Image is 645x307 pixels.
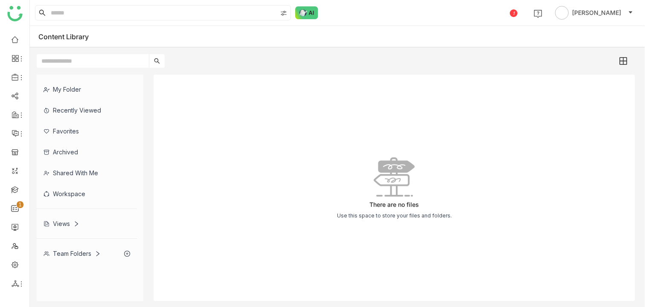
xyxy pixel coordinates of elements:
[37,142,137,162] div: Archived
[44,220,79,227] div: Views
[534,9,542,18] img: help.svg
[37,162,137,183] div: Shared with me
[555,6,569,20] img: avatar
[17,201,23,208] nz-badge-sup: 1
[7,6,23,21] img: logo
[337,212,452,219] div: Use this space to store your files and folders.
[369,201,419,208] div: There are no files
[37,100,137,121] div: Recently Viewed
[295,6,318,19] img: ask-buddy-normal.svg
[572,8,621,17] span: [PERSON_NAME]
[18,200,22,209] p: 1
[38,32,102,41] div: Content Library
[37,121,137,142] div: Favorites
[37,79,137,100] div: My Folder
[510,9,517,17] div: 1
[619,57,627,65] img: grid.svg
[44,250,101,257] div: Team Folders
[37,183,137,204] div: Workspace
[280,10,287,17] img: search-type.svg
[553,6,635,20] button: [PERSON_NAME]
[374,157,415,197] img: No data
